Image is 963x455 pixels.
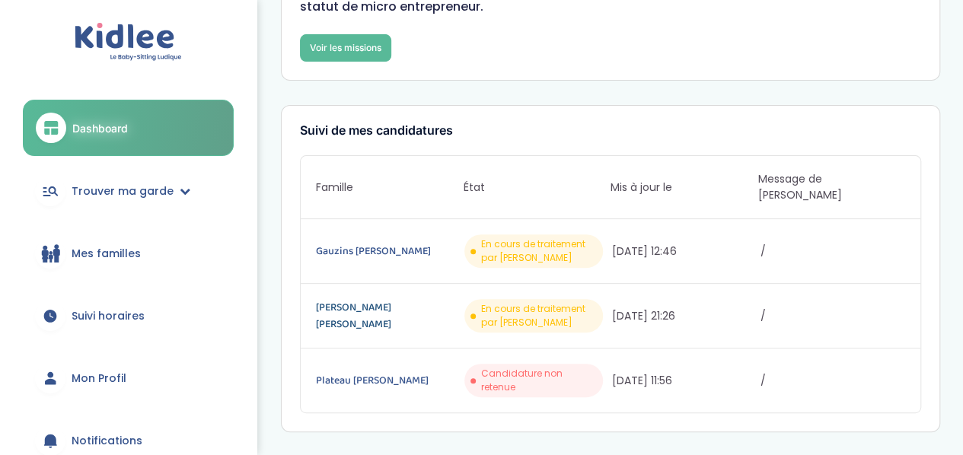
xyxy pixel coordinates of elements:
a: Trouver ma garde [23,164,234,218]
span: / [761,308,905,324]
span: [DATE] 12:46 [612,243,757,259]
span: Mon Profil [72,371,126,387]
a: Dashboard [23,100,234,156]
a: Mes familles [23,226,234,281]
img: logo.svg [75,23,182,62]
span: / [761,373,905,389]
a: Gauzins [PERSON_NAME] [316,243,461,259]
span: État [464,180,611,196]
span: Mis à jour le [611,180,757,196]
span: [DATE] 21:26 [612,308,757,324]
span: Suivi horaires [72,308,145,324]
a: Mon Profil [23,351,234,406]
span: Notifications [72,433,142,449]
span: Famille [316,180,463,196]
span: Candidature non retenue [481,367,597,394]
span: En cours de traitement par [PERSON_NAME] [481,237,597,265]
span: / [761,243,905,259]
span: Message de [PERSON_NAME] [758,171,905,203]
span: Mes familles [72,246,141,262]
a: Voir les missions [300,34,391,62]
h3: Suivi de mes candidatures [300,124,921,138]
span: Dashboard [72,120,128,136]
a: Plateau [PERSON_NAME] [316,372,461,389]
span: En cours de traitement par [PERSON_NAME] [481,302,597,329]
span: Trouver ma garde [72,183,174,199]
a: [PERSON_NAME] [PERSON_NAME] [316,299,461,332]
a: Suivi horaires [23,288,234,343]
span: [DATE] 11:56 [612,373,757,389]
